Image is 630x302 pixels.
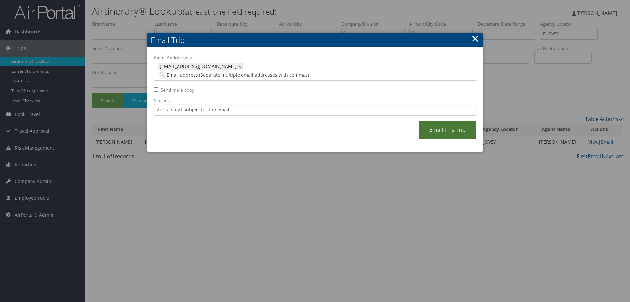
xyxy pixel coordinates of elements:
input: Add a short subject for the email [154,104,476,116]
a: × [238,63,242,70]
span: [EMAIL_ADDRESS][DOMAIN_NAME] [158,63,237,70]
label: Email Address(es): [154,54,476,61]
input: Email address (Separate multiple email addresses with commas) [158,72,423,78]
a: Email This Trip [419,121,476,139]
label: Send me a copy [161,87,194,93]
h2: Email Trip [147,33,483,47]
label: Subject: [154,97,476,104]
a: × [472,32,479,45]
